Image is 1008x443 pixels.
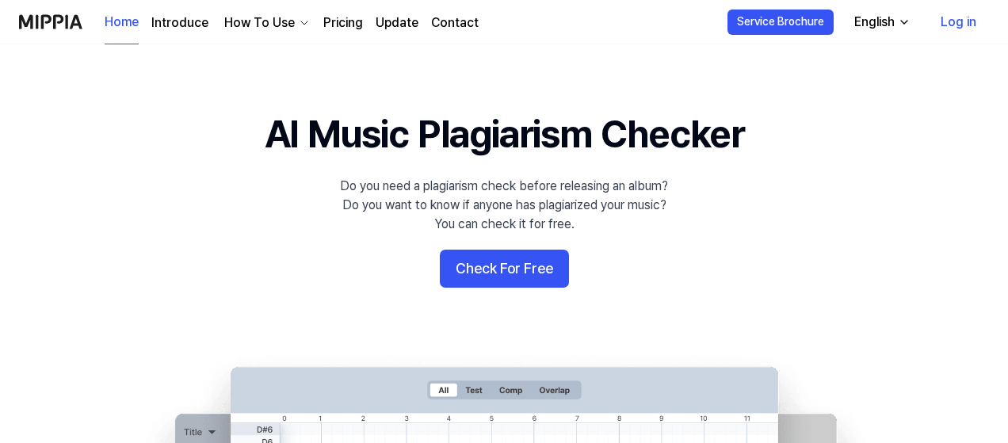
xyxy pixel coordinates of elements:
[431,13,479,32] a: Contact
[727,10,834,35] button: Service Brochure
[842,6,920,38] button: English
[221,13,311,32] button: How To Use
[221,13,298,32] div: How To Use
[105,1,139,44] a: Home
[323,13,363,32] a: Pricing
[440,250,569,288] button: Check For Free
[340,177,668,234] div: Do you need a plagiarism check before releasing an album? Do you want to know if anyone has plagi...
[265,108,744,161] h1: AI Music Plagiarism Checker
[151,13,208,32] a: Introduce
[376,13,418,32] a: Update
[851,13,898,32] div: English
